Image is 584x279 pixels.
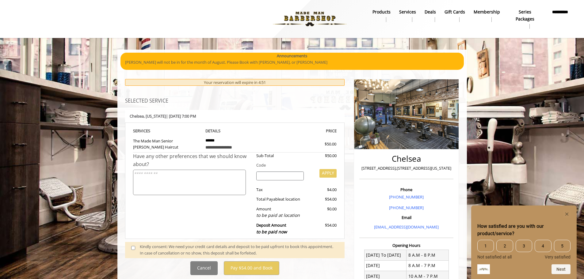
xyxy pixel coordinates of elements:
a: Gift cardsgift cards [440,8,469,24]
td: The Made Man Senior [PERSON_NAME] Haircut [133,134,201,153]
td: [DATE] To [DATE] [364,250,407,260]
a: [PHONE_NUMBER] [389,194,424,200]
span: to be paid now [256,229,287,235]
div: Kindly consent: We need your credit card details and deposit to be paid upfront to book this appo... [140,243,338,256]
h3: SELECTED SERVICE [125,98,345,104]
a: DealsDeals [420,8,440,24]
div: Your reservation will expire in 4:51 [125,79,345,86]
td: [DATE] [364,260,407,271]
b: Series packages [509,9,541,22]
div: Total Payable [252,196,308,202]
a: ServicesServices [395,8,420,24]
b: Chelsea | [DATE] 7:00 PM [130,113,196,119]
div: Tax [252,187,308,193]
b: gift cards [445,9,465,15]
div: $4.00 [308,187,337,193]
button: Cancel [190,261,218,275]
button: APPLY [319,169,337,178]
b: Services [399,9,416,15]
b: Membership [474,9,500,15]
img: Made Man Barbershop logo [268,2,352,36]
span: S [148,128,150,134]
span: 5 [554,240,571,252]
span: , [US_STATE] [144,113,166,119]
th: PRICE [269,127,337,134]
div: $54.00 [308,196,337,202]
span: at location [281,196,300,202]
span: 1 [477,240,494,252]
p: [STREET_ADDRESS],[STREET_ADDRESS][US_STATE] [361,165,452,172]
div: How satisfied are you with our product/service? Select an option from 1 to 5, with 1 being Not sa... [477,240,571,259]
span: 2 [496,240,513,252]
div: Amount [252,206,308,219]
div: Have any other preferences that we should know about? [133,153,252,168]
b: Announcements [277,53,307,59]
span: Very satisfied [545,254,571,259]
th: DETAILS [201,127,269,134]
div: $50.00 [303,141,336,147]
a: [PHONE_NUMBER] [389,205,424,210]
div: How satisfied are you with our product/service? Select an option from 1 to 5, with 1 being Not sa... [477,210,571,274]
a: MembershipMembership [469,8,504,24]
h3: Email [361,215,452,220]
div: Code [252,162,337,168]
h3: Opening Hours [359,243,453,247]
h2: How satisfied are you with our product/service? Select an option from 1 to 5, with 1 being Not sa... [477,223,571,237]
button: Next question [552,264,571,274]
div: Sub-Total [252,153,308,159]
td: 8 A.M - 8 P.M [407,250,449,260]
a: [EMAIL_ADDRESS][DOMAIN_NAME] [374,224,439,230]
b: Deals [425,9,436,15]
div: $54.00 [308,222,337,235]
div: $0.00 [308,206,337,219]
button: Hide survey [563,210,571,218]
b: Deposit Amount [256,222,287,235]
b: products [372,9,391,15]
h3: Phone [361,187,452,192]
th: SERVICE [133,127,201,134]
td: 8 A.M - 7 P.M [407,260,449,271]
div: to be paid at location [256,212,304,219]
span: 3 [516,240,532,252]
span: Not satisfied at all [477,254,512,259]
h2: Chelsea [361,154,452,163]
p: [PERSON_NAME] will not be in for the month of August. Please Book with [PERSON_NAME], or [PERSON_... [125,59,459,66]
a: Productsproducts [368,8,395,24]
span: 4 [535,240,551,252]
div: $50.00 [308,153,337,159]
a: Series packagesSeries packages [504,8,545,30]
button: Pay $54.00 and Book [224,261,279,275]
